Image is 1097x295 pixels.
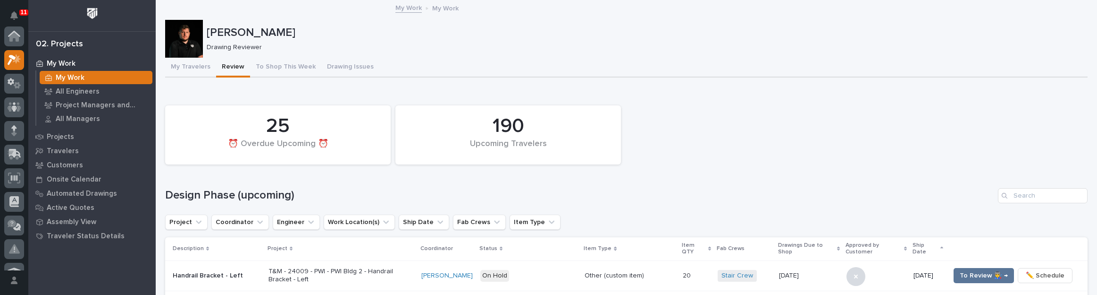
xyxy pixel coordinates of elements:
[28,56,156,70] a: My Work
[207,43,1080,52] p: Drawing Reviewer
[324,215,395,230] button: Work Location(s)
[165,260,1088,291] tr: Handrail Bracket - LeftT&M - 24009 - PWI - PWI Bldg 2 - Handrail Bracket - Left[PERSON_NAME] On H...
[584,243,611,254] p: Item Type
[913,240,938,258] p: Ship Date
[28,186,156,200] a: Automated Drawings
[721,272,753,280] a: Stair Crew
[250,58,321,78] button: To Shop This Week
[47,147,79,156] p: Travelers
[28,172,156,186] a: Onsite Calendar
[28,200,156,215] a: Active Quotes
[510,215,561,230] button: Item Type
[36,39,83,50] div: 02. Projects
[421,272,473,280] a: [PERSON_NAME]
[36,71,156,84] a: My Work
[165,215,208,230] button: Project
[47,218,96,226] p: Assembly View
[211,215,269,230] button: Coordinator
[47,175,101,184] p: Onsite Calendar
[1018,268,1072,283] button: ✏️ Schedule
[165,58,216,78] button: My Travelers
[173,243,204,254] p: Description
[411,139,605,159] div: Upcoming Travelers
[998,188,1088,203] input: Search
[479,243,497,254] p: Status
[395,2,422,13] a: My Work
[47,60,75,68] p: My Work
[846,240,902,258] p: Approved by Customer
[36,112,156,125] a: All Managers
[1026,270,1064,281] span: ✏️ Schedule
[56,101,149,110] p: Project Managers and Engineers
[420,243,453,254] p: Coordinator
[216,58,250,78] button: Review
[682,240,705,258] p: Item QTY
[47,190,117,198] p: Automated Drawings
[56,115,100,123] p: All Managers
[717,243,745,254] p: Fab Crews
[268,268,414,284] p: T&M - 24009 - PWI - PWI Bldg 2 - Handrail Bracket - Left
[432,2,459,13] p: My Work
[56,87,100,96] p: All Engineers
[585,272,675,280] p: Other (custom item)
[954,268,1014,283] button: To Review 👨‍🏭 →
[960,270,1008,281] span: To Review 👨‍🏭 →
[28,215,156,229] a: Assembly View
[683,270,693,280] p: 20
[28,130,156,144] a: Projects
[12,11,24,26] div: Notifications11
[480,270,509,282] div: On Hold
[165,189,994,202] h1: Design Phase (upcoming)
[36,98,156,112] a: Project Managers and Engineers
[56,74,84,82] p: My Work
[28,144,156,158] a: Travelers
[36,85,156,98] a: All Engineers
[173,272,261,280] p: Handrail Bracket - Left
[181,114,375,138] div: 25
[28,158,156,172] a: Customers
[4,6,24,26] button: Notifications
[779,270,801,280] p: [DATE]
[21,9,27,16] p: 11
[273,215,320,230] button: Engineer
[778,240,835,258] p: Drawings Due to Shop
[47,133,74,141] p: Projects
[207,26,1084,40] p: [PERSON_NAME]
[268,243,287,254] p: Project
[47,232,125,241] p: Traveler Status Details
[321,58,379,78] button: Drawing Issues
[181,139,375,159] div: ⏰ Overdue Upcoming ⏰
[913,272,942,280] p: [DATE]
[399,215,449,230] button: Ship Date
[84,5,101,22] img: Workspace Logo
[28,229,156,243] a: Traveler Status Details
[453,215,506,230] button: Fab Crews
[411,114,605,138] div: 190
[47,204,94,212] p: Active Quotes
[47,161,83,170] p: Customers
